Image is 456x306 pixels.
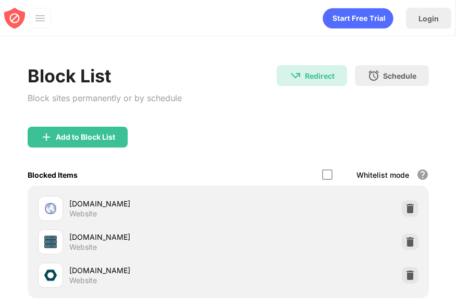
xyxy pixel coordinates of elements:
[4,8,25,29] img: blocksite-icon-red.svg
[69,242,97,252] div: Website
[44,269,57,281] img: favicons
[383,71,416,80] div: Schedule
[69,198,228,209] div: [DOMAIN_NAME]
[69,231,228,242] div: [DOMAIN_NAME]
[44,202,57,215] img: favicons
[418,14,439,23] div: Login
[56,133,115,141] div: Add to Block List
[323,8,393,29] div: animation
[356,170,409,179] div: Whitelist mode
[69,265,228,276] div: [DOMAIN_NAME]
[28,170,78,179] div: Blocked Items
[28,65,182,87] div: Block List
[69,209,97,218] div: Website
[44,236,57,248] img: favicons
[69,276,97,285] div: Website
[28,91,182,106] div: Block sites permanently or by schedule
[305,71,335,80] div: Redirect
